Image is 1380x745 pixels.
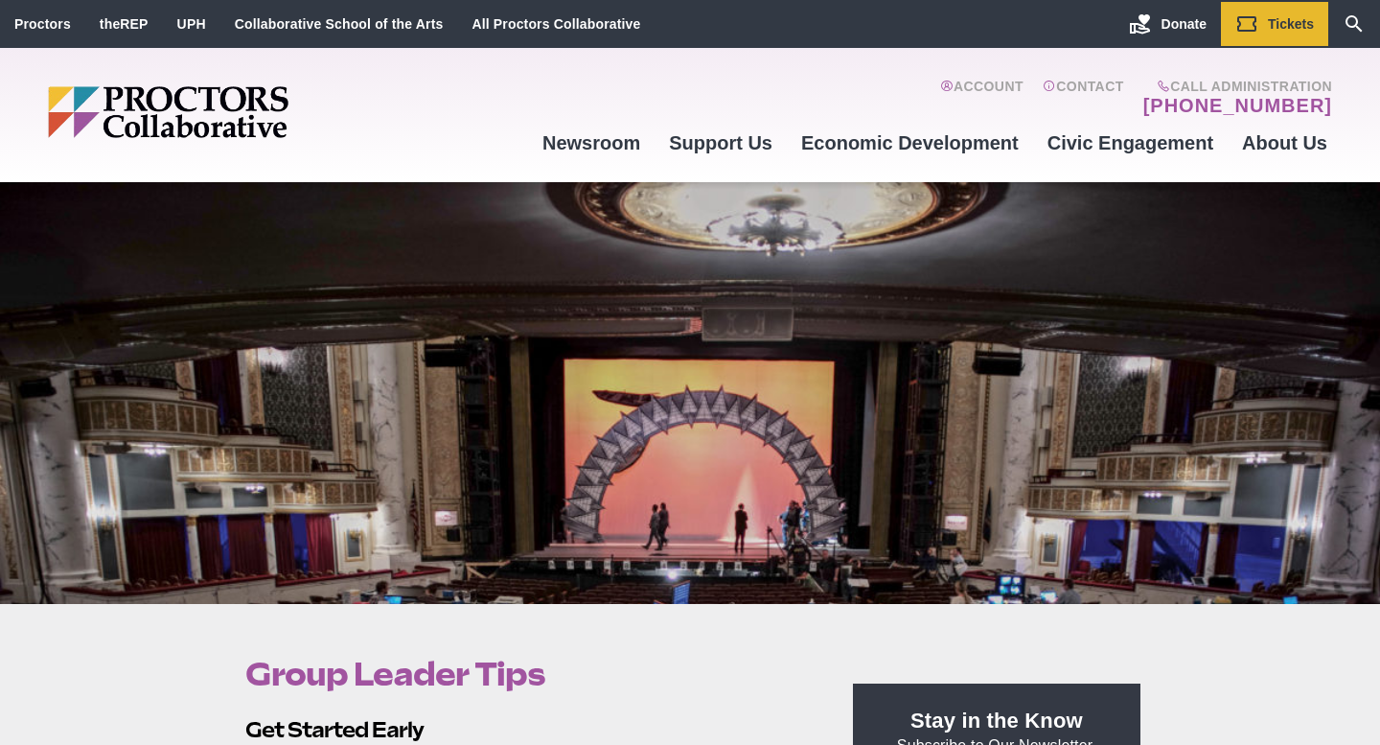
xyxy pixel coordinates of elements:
a: Tickets [1221,2,1328,46]
a: Proctors [14,16,71,32]
span: Tickets [1268,16,1314,32]
a: [PHONE_NUMBER] [1143,94,1332,117]
strong: Stay in the Know [910,709,1083,733]
a: Contact [1043,79,1124,117]
h2: Get Started Early [245,715,809,745]
span: Call Administration [1138,79,1332,94]
a: All Proctors Collaborative [471,16,640,32]
a: Civic Engagement [1033,117,1228,169]
a: Economic Development [787,117,1033,169]
a: Account [940,79,1023,117]
img: Proctors logo [48,86,436,138]
a: Donate [1115,2,1221,46]
a: Collaborative School of the Arts [235,16,444,32]
a: Search [1328,2,1380,46]
a: UPH [177,16,206,32]
h1: Group Leader Tips [245,656,809,692]
span: Donate [1161,16,1207,32]
a: Support Us [655,117,787,169]
a: About Us [1228,117,1342,169]
a: Newsroom [528,117,655,169]
a: theREP [100,16,149,32]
